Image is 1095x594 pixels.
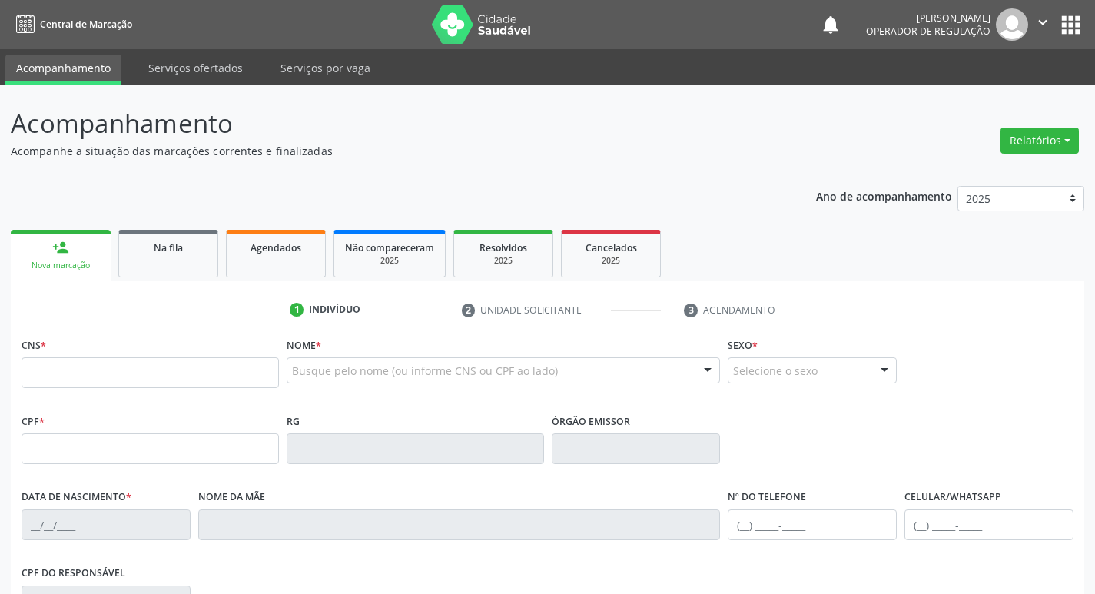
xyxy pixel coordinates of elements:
span: Cancelados [586,241,637,254]
i:  [1034,14,1051,31]
button:  [1028,8,1057,41]
label: Data de nascimento [22,486,131,509]
label: Nº do Telefone [728,486,806,509]
div: Nova marcação [22,260,100,271]
img: img [996,8,1028,41]
label: Nome [287,334,321,357]
a: Serviços por vaga [270,55,381,81]
div: 2025 [345,255,434,267]
div: [PERSON_NAME] [866,12,990,25]
a: Central de Marcação [11,12,132,37]
label: CNS [22,334,46,357]
button: apps [1057,12,1084,38]
input: (__) _____-_____ [904,509,1073,540]
div: 2025 [465,255,542,267]
input: (__) _____-_____ [728,509,897,540]
span: Operador de regulação [866,25,990,38]
button: notifications [820,14,841,35]
button: Relatórios [1000,128,1079,154]
span: Selecione o sexo [733,363,818,379]
label: Celular/WhatsApp [904,486,1001,509]
span: Central de Marcação [40,18,132,31]
a: Serviços ofertados [138,55,254,81]
span: Agendados [251,241,301,254]
p: Ano de acompanhamento [816,186,952,205]
input: __/__/____ [22,509,191,540]
label: Sexo [728,334,758,357]
span: Busque pelo nome (ou informe CNS ou CPF ao lado) [292,363,558,379]
a: Acompanhamento [5,55,121,85]
label: CPF do responsável [22,562,125,586]
label: Nome da mãe [198,486,265,509]
label: CPF [22,410,45,433]
p: Acompanhe a situação das marcações correntes e finalizadas [11,143,762,159]
span: Não compareceram [345,241,434,254]
span: Resolvidos [479,241,527,254]
div: person_add [52,239,69,256]
div: Indivíduo [309,303,360,317]
span: Na fila [154,241,183,254]
div: 1 [290,303,304,317]
div: 2025 [572,255,649,267]
label: RG [287,410,300,433]
label: Órgão emissor [552,410,630,433]
p: Acompanhamento [11,105,762,143]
